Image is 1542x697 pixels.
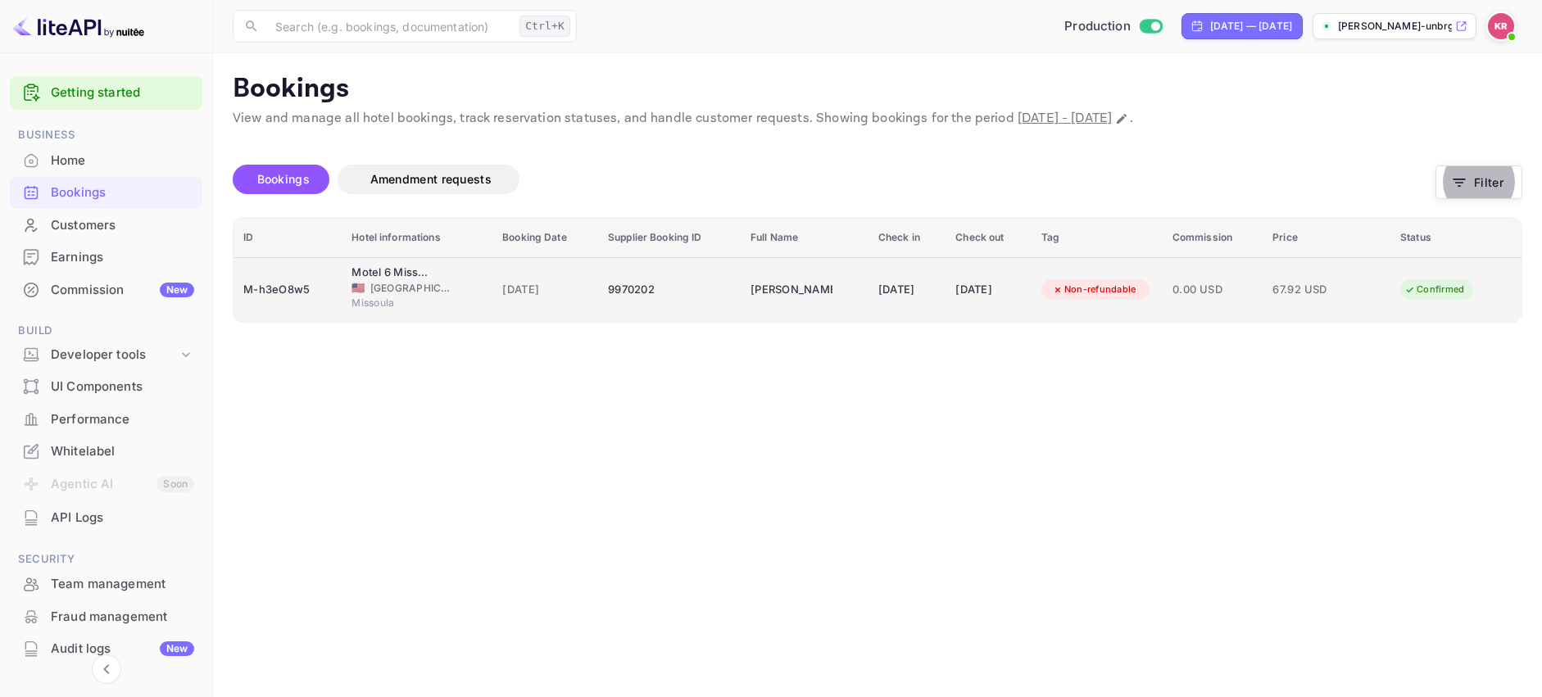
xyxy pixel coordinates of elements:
span: [GEOGRAPHIC_DATA] [370,281,452,296]
div: Bookings [10,177,202,209]
a: Whitelabel [10,436,202,466]
div: New [160,283,194,297]
div: API Logs [51,509,194,527]
a: API Logs [10,502,202,532]
div: account-settings tabs [233,165,1435,194]
div: Confirmed [1394,279,1475,300]
div: [DATE] [955,277,1022,303]
div: M-h3eO8w5 [243,277,332,303]
a: Audit logsNew [10,633,202,663]
span: Bookings [257,172,310,186]
span: 67.92 USD [1272,281,1354,299]
a: CommissionNew [10,274,202,305]
div: Audit logsNew [10,633,202,665]
span: Production [1064,17,1131,36]
div: Earnings [51,248,194,267]
span: Missoula [351,296,433,310]
div: Getting started [10,76,202,110]
span: United States of America [351,283,365,293]
th: Status [1390,218,1522,258]
div: Whitelabel [10,436,202,468]
a: Fraud management [10,601,202,631]
div: Fraud management [10,601,202,633]
span: Security [10,550,202,568]
div: Fraud management [51,608,194,627]
a: Team management [10,568,202,599]
img: Kobus Roux [1488,13,1514,39]
button: Filter [1435,165,1522,199]
div: UI Components [10,371,202,403]
a: Bookings [10,177,202,207]
th: ID [234,218,342,258]
a: Earnings [10,242,202,272]
table: booking table [234,218,1522,322]
span: [DATE] - [DATE] [1018,110,1112,127]
div: Performance [51,410,194,429]
div: Istvan Szajko [751,277,832,303]
p: View and manage all hotel bookings, track reservation statuses, and handle customer requests. Sho... [233,109,1522,129]
div: New [160,641,194,656]
div: Home [51,152,194,170]
div: Ctrl+K [519,16,570,37]
div: Developer tools [10,341,202,369]
th: Hotel informations [342,218,492,258]
span: Amendment requests [370,172,492,186]
button: Change date range [1113,111,1130,127]
div: Whitelabel [51,442,194,461]
th: Check out [946,218,1032,258]
a: Performance [10,404,202,434]
a: Home [10,145,202,175]
div: [DATE] [878,277,936,303]
th: Full Name [741,218,869,258]
div: Home [10,145,202,177]
div: Switch to Sandbox mode [1058,17,1168,36]
input: Search (e.g. bookings, documentation) [265,10,513,43]
button: Collapse navigation [92,654,121,684]
th: Check in [869,218,946,258]
div: 9970202 [608,277,731,303]
div: Commission [51,281,194,300]
div: [DATE] — [DATE] [1210,19,1292,34]
a: UI Components [10,371,202,401]
div: Non-refundable [1041,279,1147,300]
div: Customers [10,210,202,242]
img: LiteAPI logo [13,13,144,39]
div: Customers [51,216,194,235]
th: Supplier Booking ID [598,218,741,258]
div: CommissionNew [10,274,202,306]
div: Motel 6 Missoula, MT - University [351,265,433,281]
span: Business [10,126,202,144]
a: Getting started [51,84,194,102]
span: 0.00 USD [1172,281,1253,299]
div: API Logs [10,502,202,534]
th: Commission [1163,218,1263,258]
div: Audit logs [51,640,194,659]
div: UI Components [51,378,194,396]
p: Bookings [233,73,1522,106]
div: Developer tools [51,346,178,364]
span: [DATE] [502,281,588,299]
div: Team management [51,575,194,594]
p: [PERSON_NAME]-unbrg.[PERSON_NAME]... [1338,19,1452,34]
div: Bookings [51,183,194,202]
th: Tag [1032,218,1163,258]
div: Earnings [10,242,202,274]
span: Build [10,322,202,340]
th: Booking Date [492,218,598,258]
div: Performance [10,404,202,436]
a: Customers [10,210,202,240]
div: Team management [10,568,202,600]
th: Price [1263,218,1390,258]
